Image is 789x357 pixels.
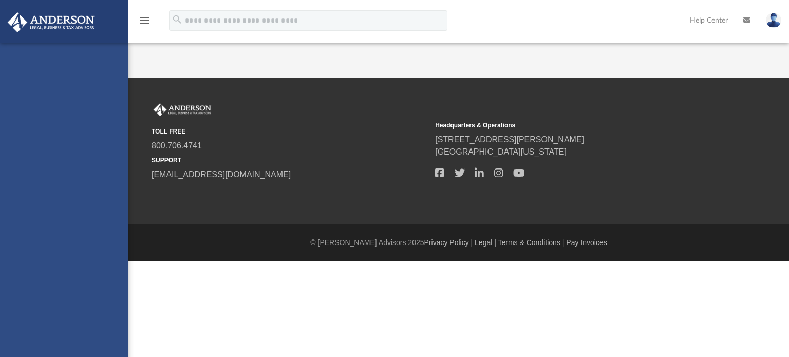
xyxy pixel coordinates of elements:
a: Legal | [475,238,496,247]
small: Headquarters & Operations [435,121,711,130]
a: Terms & Conditions | [498,238,565,247]
a: [EMAIL_ADDRESS][DOMAIN_NAME] [152,170,291,179]
img: Anderson Advisors Platinum Portal [152,103,213,117]
a: menu [139,20,151,27]
a: Pay Invoices [566,238,607,247]
div: © [PERSON_NAME] Advisors 2025 [128,237,789,248]
small: SUPPORT [152,156,428,165]
i: menu [139,14,151,27]
a: [STREET_ADDRESS][PERSON_NAME] [435,135,584,144]
img: User Pic [766,13,781,28]
a: [GEOGRAPHIC_DATA][US_STATE] [435,147,567,156]
img: Anderson Advisors Platinum Portal [5,12,98,32]
i: search [172,14,183,25]
a: 800.706.4741 [152,141,202,150]
a: Privacy Policy | [424,238,473,247]
small: TOLL FREE [152,127,428,136]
